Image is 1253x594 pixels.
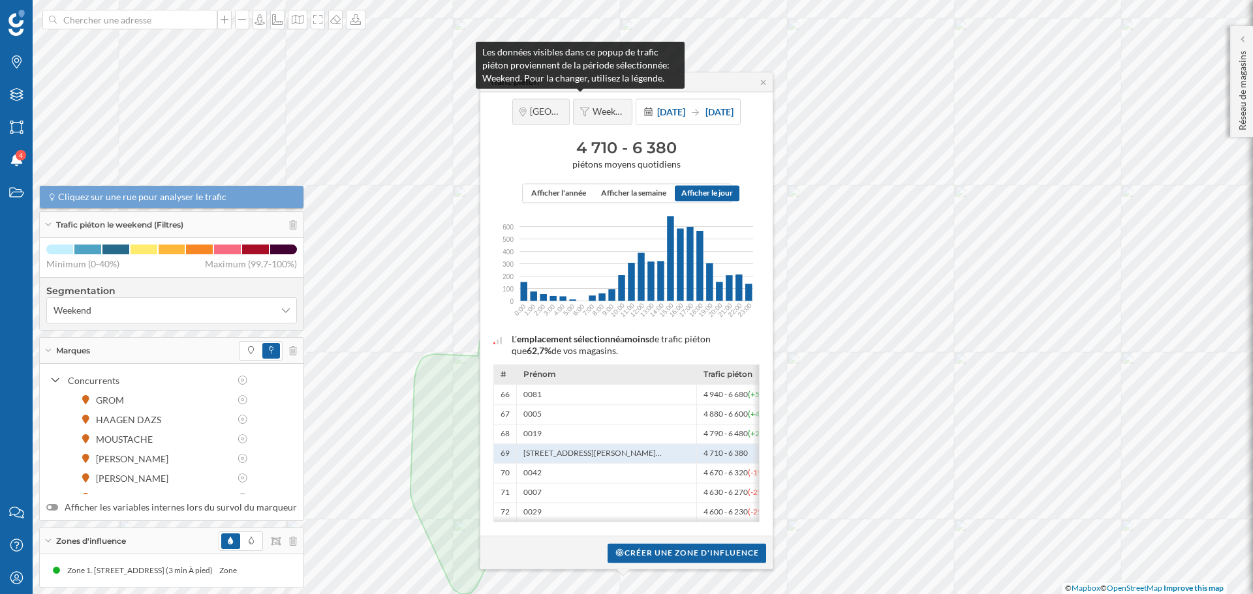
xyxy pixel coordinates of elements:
span: Zones d'influence [56,535,126,547]
text: 1:00 [523,303,537,317]
span: (+2%) [748,429,769,439]
span: 4 940 - 6 680 [704,389,769,400]
div: Zone 1. [STREET_ADDRESS] (3 min À pied) [219,564,371,577]
text: 8:00 [591,303,606,317]
span: 4 880 - 6 600 [704,409,769,420]
span: 68 [501,429,510,439]
span: 0081 [523,389,542,400]
span: 70 [501,468,510,479]
span: [GEOGRAPHIC_DATA] [530,106,563,117]
text: 9:00 [601,303,615,317]
span: # [501,370,506,379]
span: 69 [501,449,510,459]
a: OpenStreetMap [1107,583,1162,593]
span: a [620,334,625,345]
div: [PERSON_NAME] [96,471,175,485]
span: 500 [503,234,514,244]
span: emplacement sélectionné [517,334,620,345]
span: 600 [503,222,514,231]
span: de vos magasins. [551,346,618,357]
text: 14:00 [649,301,666,318]
span: Trafic piéton [704,370,752,379]
text: 12:00 [629,301,646,318]
span: (+4%) [748,409,769,419]
span: Marques [56,345,90,357]
text: 6:00 [572,303,586,317]
span: 4 710 - 6 380 [704,449,750,459]
text: 19:00 [698,301,715,318]
span: moins [625,334,649,345]
div: No Brand ice cream shop [96,491,204,505]
text: 4:00 [552,303,566,317]
span: L' [512,334,517,345]
p: Réseau de magasins [1236,46,1249,130]
label: Afficher les variables internes lors du survol du marqueur [46,501,297,514]
a: Improve this map [1164,583,1224,593]
span: 66 [501,389,510,400]
span: 300 [503,259,514,269]
img: Logo Geoblink [8,10,25,36]
text: 22:00 [726,301,743,318]
span: Trafic piéton le weekend (Filtres) [56,219,183,231]
text: 21:00 [717,301,734,318]
span: 0029 [523,507,542,518]
span: 4 670 - 6 320 [704,468,767,479]
span: piétons moyens quotidiens [487,158,766,170]
span: 0 [510,297,514,306]
text: 13:00 [639,301,656,318]
span: 0019 [523,429,542,439]
span: [STREET_ADDRESS][PERSON_NAME]… [523,449,662,459]
text: 2:00 [533,303,547,317]
span: 0007 [523,488,542,498]
div: [PERSON_NAME] [96,452,175,466]
span: Cliquez sur une rue pour analyser le trafic [58,190,226,203]
span: 67 [501,409,510,420]
text: 20:00 [707,301,724,318]
text: 10:00 [610,301,626,318]
h4: Segmentation [46,284,297,297]
text: 18:00 [688,301,705,318]
span: (+5%) [748,389,769,399]
text: 3:00 [542,303,557,317]
div: Concurrents [68,374,230,387]
span: 400 [503,246,514,256]
text: 5:00 [562,303,576,317]
span: (-2%) [748,507,767,517]
span: 71 [501,488,510,498]
img: intelligent_assistant_bucket_0.svg [493,336,502,344]
span: 4 600 - 6 230 [704,507,767,518]
span: Afficher le jour [681,188,733,200]
div: Trafic piéton [490,76,539,88]
div: Zone 1. [STREET_ADDRESS] (3 min À pied) [67,564,219,577]
h3: 4 710 - 6 380 [487,138,766,158]
span: Minimum (0-40%) [46,258,119,271]
text: 17:00 [678,301,695,318]
text: 15:00 [658,301,675,318]
a: Mapbox [1072,583,1100,593]
text: 0:00 [513,303,527,317]
span: 0042 [523,468,542,479]
text: 11:00 [619,301,636,318]
span: 4 [19,149,23,162]
span: Assistance [21,9,84,21]
span: 4 630 - 6 270 [704,488,767,498]
span: Weekend [54,304,91,317]
span: 4 790 - 6 480 [704,429,769,439]
span: de trafic piéton que [512,334,711,357]
div: MOUSTACHE [96,432,159,446]
text: 7:00 [581,303,596,317]
span: Maximum (99,7-100%) [205,258,297,271]
div: © © [1062,583,1227,594]
span: Prénom [523,370,556,379]
text: 16:00 [668,301,685,318]
text: 23:00 [736,301,753,318]
span: [DATE] [657,106,685,117]
span: 0005 [523,409,542,420]
span: Weekend [593,106,625,117]
span: 100 [503,284,514,294]
span: Afficher la semaine [601,188,666,200]
span: 200 [503,272,514,282]
div: GROM [96,393,131,407]
span: 62,7% [527,346,551,357]
span: (-2%) [748,488,767,497]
